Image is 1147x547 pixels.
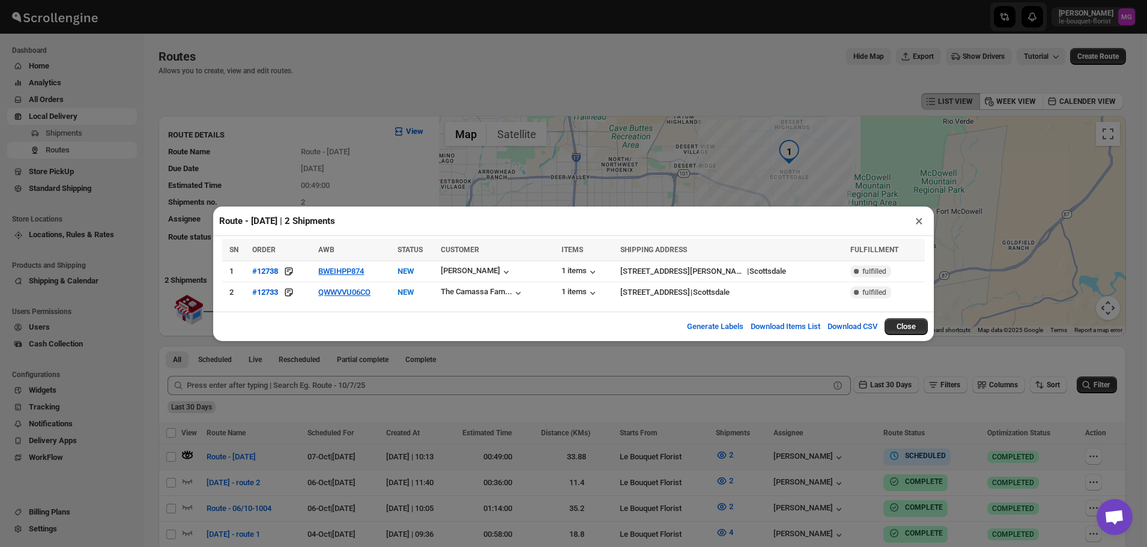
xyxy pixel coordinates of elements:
[820,315,885,339] button: Download CSV
[693,286,730,298] div: Scottsdale
[252,267,278,276] div: #12738
[318,288,371,297] button: QWWVVU06CO
[398,246,423,254] span: STATUS
[561,266,599,278] button: 1 items
[222,282,249,303] td: 2
[318,246,334,254] span: AWB
[252,265,278,277] button: #12738
[398,288,414,297] span: NEW
[620,286,843,298] div: |
[910,213,928,229] button: ×
[318,267,364,276] button: BWEIHPP874
[222,261,249,282] td: 1
[862,288,886,297] span: fulfilled
[252,246,276,254] span: ORDER
[252,286,278,298] button: #12733
[862,267,886,276] span: fulfilled
[252,288,278,297] div: #12733
[441,287,512,296] div: The Camassa Fam...
[1097,499,1133,535] div: Open chat
[398,267,414,276] span: NEW
[680,315,751,339] button: Generate Labels
[561,287,599,299] button: 1 items
[749,265,786,277] div: Scottsdale
[620,286,690,298] div: [STREET_ADDRESS]
[441,287,524,299] button: The Camassa Fam...
[219,215,335,227] h2: Route - [DATE] | 2 Shipments
[229,246,238,254] span: SN
[850,246,898,254] span: FULFILLMENT
[743,315,828,339] button: Download Items List
[885,318,928,335] button: Close
[620,265,843,277] div: |
[441,246,479,254] span: CUSTOMER
[441,266,512,278] button: [PERSON_NAME]
[620,265,746,277] div: [STREET_ADDRESS][PERSON_NAME]
[620,246,687,254] span: SHIPPING ADDRESS
[561,246,583,254] span: ITEMS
